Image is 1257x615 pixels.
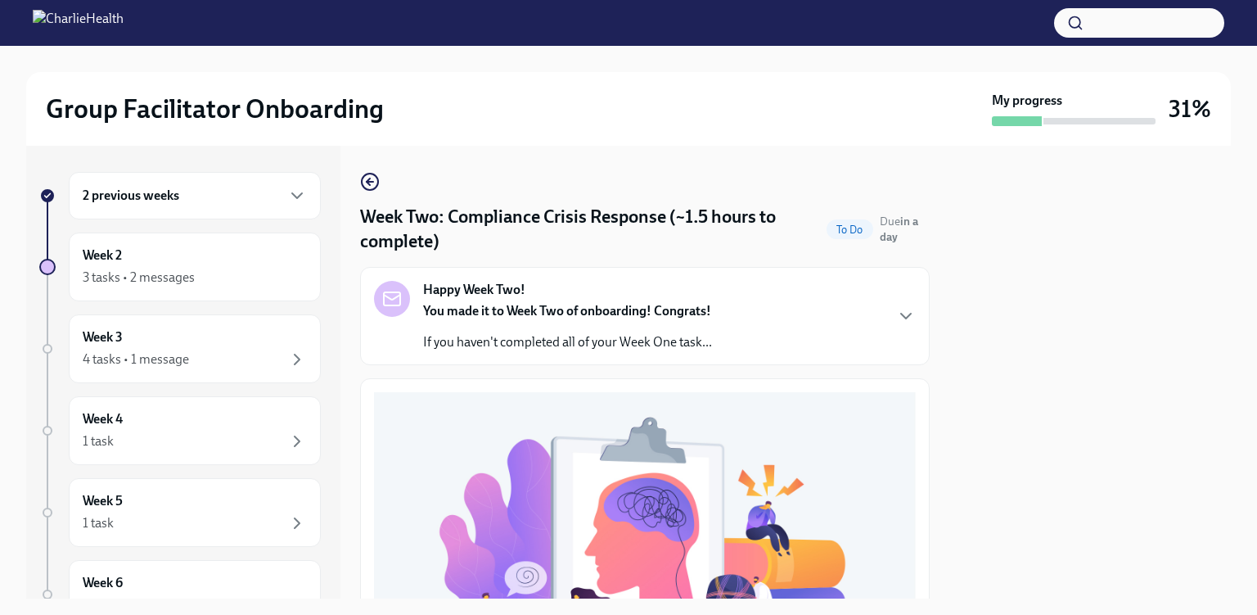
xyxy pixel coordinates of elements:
div: 4 tasks • 1 message [83,350,189,369]
h6: Week 3 [83,328,123,346]
h2: Group Facilitator Onboarding [46,93,384,125]
a: Week 41 task [39,396,321,465]
strong: Happy Week Two! [423,281,525,299]
h3: 31% [1169,94,1211,124]
h6: 2 previous weeks [83,187,179,205]
a: Week 51 task [39,478,321,547]
h4: Week Two: Compliance Crisis Response (~1.5 hours to complete) [360,205,820,254]
h6: Week 5 [83,492,123,510]
div: 1 task [83,514,114,532]
div: 1 task [83,596,114,614]
strong: You made it to Week Two of onboarding! Congrats! [423,303,711,319]
h6: Week 2 [83,246,122,265]
span: Due [880,215,918,244]
span: To Do [827,224,873,236]
div: 3 tasks • 2 messages [83,269,195,287]
p: If you haven't completed all of your Week One task... [423,333,712,351]
strong: in a day [880,215,918,244]
strong: My progress [992,92,1062,110]
div: 2 previous weeks [69,172,321,219]
h6: Week 4 [83,410,123,428]
a: Week 34 tasks • 1 message [39,314,321,383]
img: CharlieHealth [33,10,124,36]
div: 1 task [83,432,114,450]
a: Week 23 tasks • 2 messages [39,233,321,301]
h6: Week 6 [83,574,123,592]
span: September 1st, 2025 10:00 [880,214,930,245]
